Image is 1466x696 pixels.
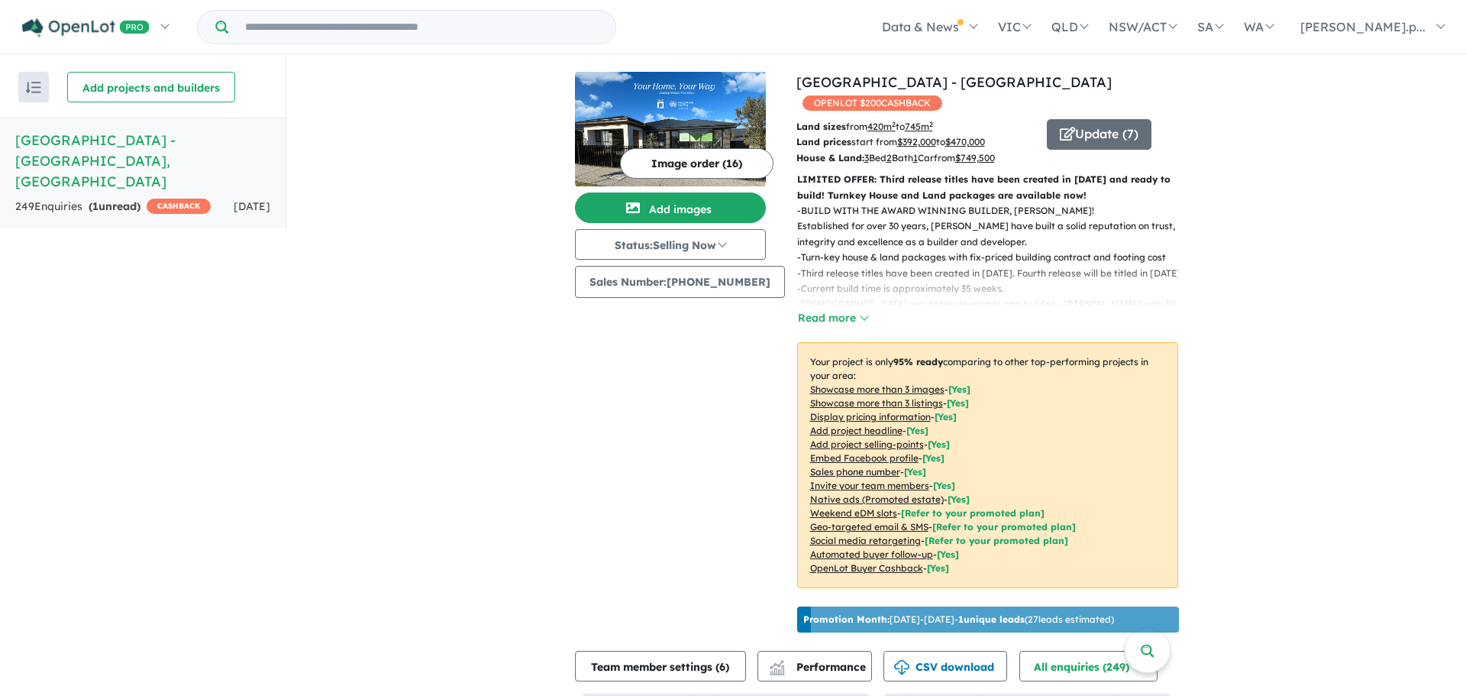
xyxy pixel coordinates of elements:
[933,480,955,491] span: [ Yes ]
[864,152,869,163] u: 3
[26,82,41,93] img: sort.svg
[892,120,896,128] sup: 2
[1047,119,1151,150] button: Update (7)
[231,11,612,44] input: Try estate name, suburb, builder or developer
[796,121,846,132] b: Land sizes
[896,121,933,132] span: to
[575,651,746,681] button: Team member settings (6)
[810,425,903,436] u: Add project headline
[1019,651,1158,681] button: All enquiries (249)
[810,452,919,464] u: Embed Facebook profile
[802,95,942,111] span: OPENLOT $ 200 CASHBACK
[810,494,944,505] u: Native ads (Promoted estate)
[948,494,970,505] span: [Yes]
[796,151,1035,166] p: Bed Bath Car from
[797,281,1190,296] p: - Current build time is approximately 35 weeks.
[770,660,783,668] img: line-chart.svg
[897,136,936,147] u: $ 392,000
[955,152,995,163] u: $ 749,500
[803,613,1114,626] p: [DATE] - [DATE] - ( 27 leads estimated)
[810,439,924,450] u: Add project selling-points
[886,152,892,163] u: 2
[810,549,933,560] u: Automated buyer follow-up
[797,342,1178,588] p: Your project is only comparing to other top-performing projects in your area: - - - - - - - - - -...
[797,250,1190,265] p: - Turn-key house & land packages with fix-priced building contract and footing cost
[719,660,725,674] span: 6
[901,507,1045,519] span: [Refer to your promoted plan]
[796,152,864,163] b: House & Land:
[935,411,957,422] span: [ Yes ]
[147,199,211,214] span: CASHBACK
[15,198,211,216] div: 249 Enquir ies
[620,148,773,179] button: Image order (16)
[772,660,866,674] span: Performance
[92,199,98,213] span: 1
[797,296,1190,328] p: - [DEMOGRAPHIC_DATA] reputable developer and builder – [PERSON_NAME] with 30 years building exper...
[922,452,945,464] span: [ Yes ]
[937,549,959,560] span: [Yes]
[883,651,1007,681] button: CSV download
[15,130,270,192] h5: [GEOGRAPHIC_DATA] - [GEOGRAPHIC_DATA] , [GEOGRAPHIC_DATA]
[948,384,970,395] span: [ Yes ]
[932,521,1076,533] span: [Refer to your promoted plan]
[575,193,766,223] button: Add images
[913,152,918,163] u: 1
[928,439,950,450] span: [ Yes ]
[925,535,1068,546] span: [Refer to your promoted plan]
[1300,19,1426,34] span: [PERSON_NAME].p...
[904,466,926,477] span: [ Yes ]
[905,121,933,132] u: 745 m
[797,203,1190,250] p: - BUILD WITH THE AWARD WINNING BUILDER, [PERSON_NAME]! Established for over 30 years, [PERSON_NAM...
[894,660,909,675] img: download icon
[810,480,929,491] u: Invite your team members
[770,665,785,675] img: bar-chart.svg
[234,199,270,213] span: [DATE]
[575,266,785,298] button: Sales Number:[PHONE_NUMBER]
[796,119,1035,134] p: from
[810,397,943,409] u: Showcase more than 3 listings
[67,72,235,102] button: Add projects and builders
[927,562,949,574] span: [Yes]
[947,397,969,409] span: [ Yes ]
[803,613,890,625] b: Promotion Month:
[575,229,766,260] button: Status:Selling Now
[810,411,931,422] u: Display pricing information
[958,613,1025,625] b: 1 unique leads
[796,134,1035,150] p: start from
[810,507,897,519] u: Weekend eDM slots
[810,521,928,533] u: Geo-targeted email & SMS
[929,120,933,128] sup: 2
[797,309,869,327] button: Read more
[810,466,900,477] u: Sales phone number
[796,73,1112,91] a: [GEOGRAPHIC_DATA] - [GEOGRAPHIC_DATA]
[89,199,140,213] strong: ( unread)
[810,535,921,546] u: Social media retargeting
[810,384,945,395] u: Showcase more than 3 images
[757,651,872,681] button: Performance
[936,136,985,147] span: to
[945,136,985,147] u: $ 470,000
[797,266,1190,281] p: - Third release titles have been created in [DATE]. Fourth release will be titled in [DATE].
[810,562,923,574] u: OpenLot Buyer Cashback
[575,72,766,186] img: Hillsview Green Estate - Angle Vale
[796,136,851,147] b: Land prices
[867,121,896,132] u: 420 m
[797,172,1178,203] p: LIMITED OFFER: Third release titles have been created in [DATE] and ready to build! Turnkey House...
[22,18,150,37] img: Openlot PRO Logo White
[906,425,928,436] span: [ Yes ]
[893,356,943,367] b: 95 % ready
